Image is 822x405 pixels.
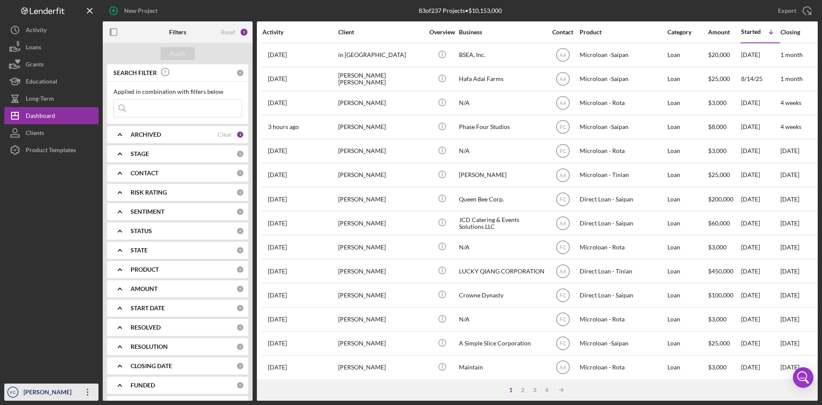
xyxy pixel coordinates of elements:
div: Started [741,28,761,35]
b: STATUS [131,228,152,234]
button: Clients [4,124,98,141]
time: [DATE] [780,219,799,227]
div: Loan [667,164,707,186]
text: AA [559,365,566,371]
div: [DATE] [741,116,780,138]
div: Grants [26,56,44,75]
time: [DATE] [780,339,799,347]
text: FC [560,124,566,130]
div: [DATE] [741,356,780,379]
div: Amount [708,29,740,36]
time: 2025-08-18 10:03 [268,51,287,58]
div: Product [580,29,665,36]
div: 0 [236,246,244,254]
time: [DATE] [780,291,799,299]
div: [PERSON_NAME] [338,188,424,210]
b: STAGE [131,150,149,157]
text: FC [560,244,566,250]
div: [PERSON_NAME] [338,356,424,379]
text: FC [560,317,566,323]
div: $25,000 [708,68,740,90]
div: Clear [217,131,232,138]
div: Direct Loan - Saipan [580,188,665,210]
div: Category [667,29,707,36]
div: $3,000 [708,308,740,331]
div: $20,000 [708,44,740,66]
div: Phase Four Studios [459,116,545,138]
div: Loan [667,212,707,234]
div: 0 [236,169,244,177]
b: FUNDED [131,382,155,389]
div: Loans [26,39,41,58]
div: [DATE] [741,236,780,258]
b: AMOUNT [131,285,158,292]
div: 2 [517,387,529,393]
time: 2025-04-21 06:40 [268,292,287,299]
div: 3 [529,387,541,393]
div: N/A [459,92,545,114]
div: [DATE] [741,188,780,210]
b: STATE [131,247,148,254]
time: 4 weeks [780,123,801,130]
div: 0 [236,362,244,370]
div: Business [459,29,545,36]
text: AA [559,268,566,274]
b: RESOLVED [131,324,161,331]
div: Loan [667,116,707,138]
div: Microloan - Tinian [580,164,665,186]
b: CLOSING DATE [131,363,172,369]
div: 8/14/25 [741,68,780,90]
b: SEARCH FILTER [113,69,157,76]
time: [DATE] [780,195,799,203]
text: AA [559,100,566,106]
div: 4 [541,387,553,393]
div: 0 [236,285,244,293]
div: Contact [547,29,579,36]
div: Queen Bee Corp. [459,188,545,210]
time: [DATE] [780,147,799,154]
div: 0 [236,324,244,331]
button: Long-Term [4,90,98,107]
div: Export [778,2,796,19]
b: ARCHIVED [131,131,161,138]
div: Activity [262,29,337,36]
div: [PERSON_NAME] [338,140,424,162]
button: Activity [4,21,98,39]
div: Loan [667,92,707,114]
div: LUCKY QIANG CORPORATION [459,260,545,282]
div: $25,000 [708,164,740,186]
div: [PERSON_NAME] [338,260,424,282]
div: Loan [667,308,707,331]
div: [DATE] [741,44,780,66]
div: $3,000 [708,236,740,258]
div: [PERSON_NAME] [338,92,424,114]
time: [DATE] [780,315,799,323]
div: 0 [236,208,244,216]
div: Microloan -Saipan [580,116,665,138]
time: [DATE] [780,267,799,275]
div: [PERSON_NAME] [338,212,424,234]
b: SENTIMENT [131,208,164,215]
div: BSEA, Inc. [459,44,545,66]
b: RISK RATING [131,189,167,196]
div: Microloan - Rota [580,308,665,331]
div: Activity [26,21,47,41]
text: FC [560,196,566,202]
b: START DATE [131,305,165,312]
div: Educational [26,73,57,92]
div: $60,000 [708,212,740,234]
button: Dashboard [4,107,98,124]
div: $25,000 [708,332,740,355]
time: 1 month [780,75,803,82]
div: 0 [236,381,244,389]
text: FC [10,390,16,395]
div: Microloan -Saipan [580,44,665,66]
div: Microloan - Rota [580,140,665,162]
div: $100,000 [708,284,740,306]
time: 2025-07-25 02:15 [268,364,287,371]
button: Grants [4,56,98,73]
div: 0 [236,69,244,77]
